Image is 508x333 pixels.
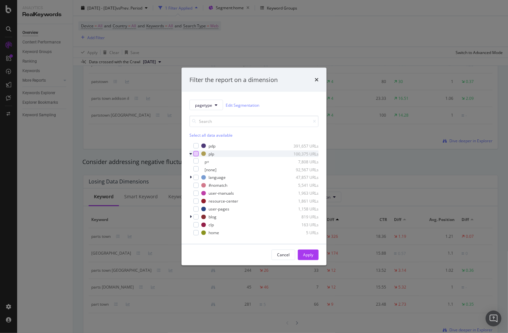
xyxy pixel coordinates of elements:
div: times [315,75,319,84]
input: Search [189,116,319,127]
div: Open Intercom Messenger [486,311,501,326]
div: 1,963 URLs [286,190,319,196]
div: user-manuals [209,190,234,196]
div: blog [209,214,216,220]
div: resource-center [209,198,238,204]
div: Apply [303,252,313,258]
div: 47,857 URLs [286,175,319,180]
div: 92,567 URLs [286,167,319,172]
div: 1,158 URLs [286,206,319,212]
div: Filter the report on a dimension [189,75,278,84]
div: pdp [209,143,215,149]
div: modal [182,68,326,265]
div: plp [209,151,214,156]
span: pagetype [195,102,212,108]
div: Cancel [277,252,290,258]
div: home [209,230,219,236]
div: p+ [205,159,209,164]
div: 391,657 URLs [286,143,319,149]
div: 1,861 URLs [286,198,319,204]
a: Edit Segmentation [226,101,259,108]
div: 100,375 URLs [286,151,319,156]
button: Apply [298,250,319,260]
div: [none] [205,167,216,172]
div: 163 URLs [286,222,319,228]
div: 5 URLs [286,230,319,236]
div: #nomatch [209,182,227,188]
div: user-pages [209,206,229,212]
div: Select all data available [189,132,319,138]
div: clp [209,222,214,228]
button: pagetype [189,100,223,110]
div: 819 URLs [286,214,319,220]
div: 7,808 URLs [286,159,319,164]
div: 5,541 URLs [286,182,319,188]
div: language [209,175,226,180]
button: Cancel [271,250,295,260]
